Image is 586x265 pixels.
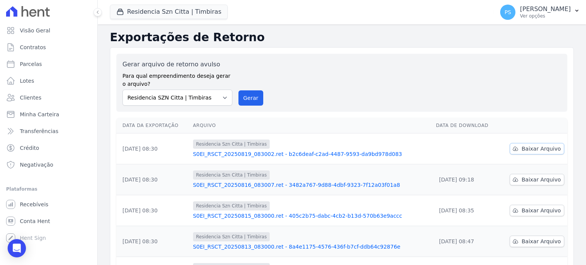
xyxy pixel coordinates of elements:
a: Negativação [3,157,94,172]
td: [DATE] 08:30 [116,133,190,164]
th: Data de Download [433,118,499,133]
a: Minha Carteira [3,107,94,122]
span: Baixar Arquivo [522,176,561,183]
div: Open Intercom Messenger [8,239,26,257]
span: Residencia Szn Citta | Timbiras [193,170,270,180]
span: PS [504,10,511,15]
span: Negativação [20,161,53,169]
label: Gerar arquivo de retorno avulso [122,60,232,69]
a: Baixar Arquivo [510,236,564,247]
p: [PERSON_NAME] [520,5,571,13]
span: Transferências [20,127,58,135]
a: S0EI_RSCT_20250815_083000.ret - 405c2b75-dabc-4cb2-b13d-570b63e9accc [193,212,430,220]
a: Conta Hent [3,214,94,229]
span: Contratos [20,43,46,51]
td: [DATE] 08:30 [116,195,190,226]
span: Recebíveis [20,201,48,208]
label: Para qual empreendimento deseja gerar o arquivo? [122,69,232,88]
a: Baixar Arquivo [510,205,564,216]
a: Recebíveis [3,197,94,212]
span: Clientes [20,94,41,101]
a: Baixar Arquivo [510,174,564,185]
th: Arquivo [190,118,433,133]
a: Baixar Arquivo [510,143,564,154]
a: Visão Geral [3,23,94,38]
span: Visão Geral [20,27,50,34]
td: [DATE] 08:30 [116,164,190,195]
span: Crédito [20,144,39,152]
p: Ver opções [520,13,571,19]
span: Residencia Szn Citta | Timbiras [193,201,270,210]
span: Baixar Arquivo [522,207,561,214]
span: Residencia Szn Citta | Timbiras [193,232,270,241]
a: Contratos [3,40,94,55]
a: S0EI_RSCT_20250819_083002.ret - b2c6deaf-c2ad-4487-9593-da9bd978d083 [193,150,430,158]
span: Baixar Arquivo [522,145,561,153]
span: Residencia Szn Citta | Timbiras [193,140,270,149]
td: [DATE] 09:18 [433,164,499,195]
th: Data da Exportação [116,118,190,133]
td: [DATE] 08:35 [433,195,499,226]
span: Parcelas [20,60,42,68]
span: Lotes [20,77,34,85]
button: Gerar [238,90,264,106]
div: Plataformas [6,185,91,194]
a: Crédito [3,140,94,156]
a: Transferências [3,124,94,139]
span: Conta Hent [20,217,50,225]
span: Minha Carteira [20,111,59,118]
td: [DATE] 08:30 [116,226,190,257]
h2: Exportações de Retorno [110,31,574,44]
a: Parcelas [3,56,94,72]
a: S0EI_RSCT_20250813_083000.ret - 8a4e1175-4576-436f-b7cf-ddb64c92876e [193,243,430,251]
button: Residencia Szn Citta | Timbiras [110,5,228,19]
a: S0EI_RSCT_20250816_083007.ret - 3482a767-9d88-4dbf-9323-7f12a03f01a8 [193,181,430,189]
td: [DATE] 08:47 [433,226,499,257]
button: PS [PERSON_NAME] Ver opções [494,2,586,23]
a: Lotes [3,73,94,88]
span: Baixar Arquivo [522,238,561,245]
a: Clientes [3,90,94,105]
